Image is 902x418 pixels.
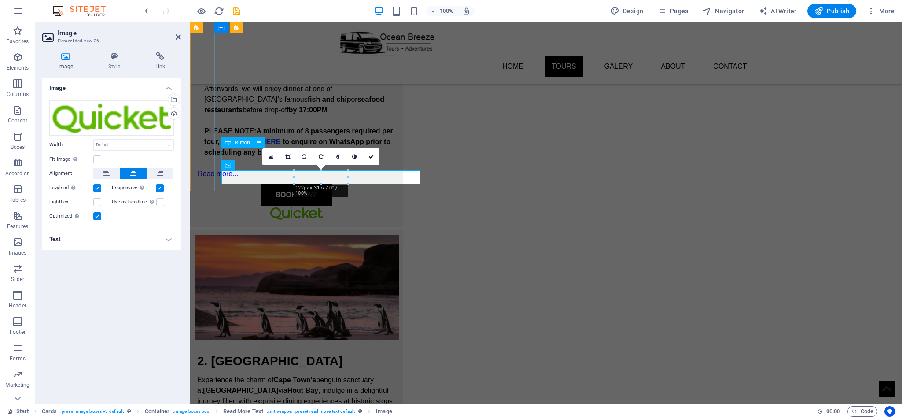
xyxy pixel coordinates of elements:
i: On resize automatically adjust zoom level to fit chosen device. [462,7,470,15]
span: Click to select. Double-click to edit [42,406,57,417]
i: Undo: Change orientation (Ctrl+Z) [144,6,154,16]
h4: Link [140,52,181,70]
span: More [867,7,895,15]
a: Rotate right 90° [313,148,329,165]
label: Use as headline [112,197,156,207]
span: . rmt-wrapper .preset-read-more-text-default [267,406,355,417]
i: Save (Ctrl+S) [232,6,242,16]
p: Boxes [11,144,25,151]
button: AI Writer [755,4,800,18]
p: Accordion [5,170,30,177]
p: Header [9,302,26,309]
p: Tables [10,196,26,203]
button: Publish [807,4,856,18]
span: Design [611,7,644,15]
label: Optimized [49,211,93,222]
h6: 100% [439,6,453,16]
a: Crop mode [279,148,296,165]
p: Slider [11,276,25,283]
i: Reload page [214,6,224,16]
span: AI Writer [758,7,797,15]
button: Navigator [699,4,748,18]
span: 00 00 [826,406,840,417]
button: Pages [654,4,692,18]
i: This element is a customizable preset [358,409,362,414]
label: Lightbox [49,197,93,207]
a: Confirm ( Ctrl ⏎ ) [363,148,379,165]
h3: Element #ed-new-26 [58,37,163,45]
p: Footer [10,329,26,336]
p: Columns [7,91,29,98]
label: Alignment [49,168,93,179]
span: Publish [814,7,849,15]
span: Button [235,140,250,145]
h4: Text [42,229,181,250]
h4: Image [42,78,181,93]
p: Marketing [5,381,29,388]
button: Click here to leave preview mode and continue editing [196,6,206,16]
button: save [231,6,242,16]
button: Design [607,4,647,18]
span: Click to select. Double-click to edit [145,406,169,417]
span: Click to select. Double-click to edit [376,406,392,417]
button: Usercentrics [884,406,895,417]
span: . preset-image-boxes-v3-default [60,406,124,417]
p: Favorites [6,38,29,45]
h2: Image [58,29,181,37]
label: Lazyload [49,183,93,193]
h4: Style [92,52,139,70]
span: Pages [657,7,688,15]
img: Editor Logo [51,6,117,16]
h6: Session time [817,406,840,417]
label: Width [49,142,93,147]
span: Navigator [703,7,744,15]
a: Rotate left 90° [296,148,313,165]
span: Code [851,406,873,417]
p: Images [9,249,27,256]
span: Click to select. Double-click to edit [223,406,263,417]
button: Code [847,406,877,417]
div: NewProject-qznPJUaE24LD6WqhNVzwIQ.png [49,100,174,136]
a: Greyscale [346,148,363,165]
label: Fit image [49,154,93,165]
h4: Image [42,52,92,70]
i: This element is a customizable preset [127,409,131,414]
p: Features [7,223,28,230]
a: Blur [329,148,346,165]
span: . image-boxes-box [173,406,210,417]
p: Elements [7,64,29,71]
p: Forms [10,355,26,362]
a: Select files from the file manager, stock photos, or upload file(s) [262,148,279,165]
a: Click to cancel selection. Double-click to open Pages [7,406,29,417]
button: reload [214,6,224,16]
button: 100% [426,6,457,16]
nav: breadcrumb [42,406,392,417]
p: Content [8,117,27,124]
button: undo [143,6,154,16]
label: Responsive [112,183,156,193]
span: : [832,408,834,414]
button: More [863,4,898,18]
div: Design (Ctrl+Alt+Y) [607,4,647,18]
